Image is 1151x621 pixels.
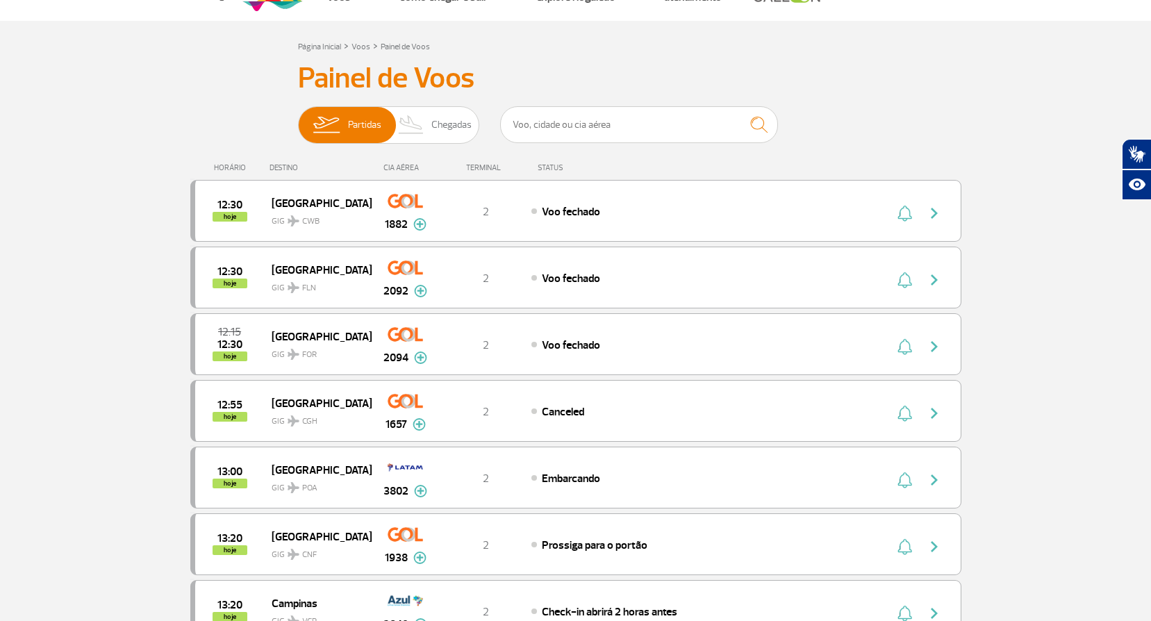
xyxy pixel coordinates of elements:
[391,107,432,143] img: slider-desembarque
[213,479,247,488] span: hoje
[302,282,316,295] span: FLN
[272,527,361,545] span: [GEOGRAPHIC_DATA]
[272,260,361,279] span: [GEOGRAPHIC_DATA]
[926,205,943,222] img: seta-direita-painel-voo.svg
[302,482,317,495] span: POA
[483,205,489,219] span: 2
[272,341,361,361] span: GIG
[897,405,912,422] img: sino-painel-voo.svg
[413,552,427,564] img: mais-info-painel-voo.svg
[213,545,247,555] span: hoje
[483,538,489,552] span: 2
[288,482,299,493] img: destiny_airplane.svg
[926,472,943,488] img: seta-direita-painel-voo.svg
[298,42,341,52] a: Página Inicial
[272,408,361,428] span: GIG
[414,351,427,364] img: mais-info-painel-voo.svg
[897,205,912,222] img: sino-painel-voo.svg
[383,283,408,299] span: 2092
[542,272,600,285] span: Voo fechado
[500,106,778,143] input: Voo, cidade ou cia aérea
[213,279,247,288] span: hoje
[348,107,381,143] span: Partidas
[483,605,489,619] span: 2
[272,594,361,612] span: Campinas
[542,338,600,352] span: Voo fechado
[1122,139,1151,200] div: Plugin de acessibilidade da Hand Talk.
[304,107,348,143] img: slider-embarque
[383,483,408,499] span: 3802
[440,163,531,172] div: TERMINAL
[302,349,317,361] span: FOR
[483,472,489,486] span: 2
[383,349,408,366] span: 2094
[897,338,912,355] img: sino-painel-voo.svg
[217,267,242,276] span: 2025-09-25 12:30:00
[542,405,584,419] span: Canceled
[302,415,317,428] span: CGH
[926,338,943,355] img: seta-direita-painel-voo.svg
[431,107,472,143] span: Chegadas
[217,600,242,610] span: 2025-09-25 13:20:00
[897,538,912,555] img: sino-painel-voo.svg
[272,194,361,212] span: [GEOGRAPHIC_DATA]
[897,472,912,488] img: sino-painel-voo.svg
[272,327,361,345] span: [GEOGRAPHIC_DATA]
[344,38,349,53] a: >
[542,472,600,486] span: Embarcando
[270,163,371,172] div: DESTINO
[302,215,320,228] span: CWB
[385,549,408,566] span: 1938
[414,485,427,497] img: mais-info-painel-voo.svg
[542,605,677,619] span: Check-in abrirá 2 horas antes
[926,405,943,422] img: seta-direita-painel-voo.svg
[351,42,370,52] a: Voos
[217,340,242,349] span: 2025-09-25 12:30:00
[413,218,427,231] img: mais-info-painel-voo.svg
[213,351,247,361] span: hoje
[213,412,247,422] span: hoje
[483,405,489,419] span: 2
[272,541,361,561] span: GIG
[298,61,854,96] h3: Painel de Voos
[542,205,600,219] span: Voo fechado
[213,212,247,222] span: hoje
[926,538,943,555] img: seta-direita-painel-voo.svg
[217,533,242,543] span: 2025-09-25 13:20:00
[217,467,242,477] span: 2025-09-25 13:00:00
[381,42,430,52] a: Painel de Voos
[386,416,407,433] span: 1657
[1122,139,1151,169] button: Abrir tradutor de língua de sinais.
[373,38,378,53] a: >
[542,538,647,552] span: Prossiga para o portão
[483,272,489,285] span: 2
[288,415,299,427] img: destiny_airplane.svg
[272,274,361,295] span: GIG
[385,216,408,233] span: 1882
[218,327,241,337] span: 2025-09-25 12:15:00
[272,208,361,228] span: GIG
[288,282,299,293] img: destiny_airplane.svg
[272,461,361,479] span: [GEOGRAPHIC_DATA]
[217,200,242,210] span: 2025-09-25 12:30:00
[897,272,912,288] img: sino-painel-voo.svg
[194,163,270,172] div: HORÁRIO
[272,474,361,495] span: GIG
[413,418,426,431] img: mais-info-painel-voo.svg
[288,349,299,360] img: destiny_airplane.svg
[483,338,489,352] span: 2
[414,285,427,297] img: mais-info-painel-voo.svg
[302,549,317,561] span: CNF
[371,163,440,172] div: CIA AÉREA
[217,400,242,410] span: 2025-09-25 12:55:00
[272,394,361,412] span: [GEOGRAPHIC_DATA]
[1122,169,1151,200] button: Abrir recursos assistivos.
[288,549,299,560] img: destiny_airplane.svg
[926,272,943,288] img: seta-direita-painel-voo.svg
[531,163,644,172] div: STATUS
[288,215,299,226] img: destiny_airplane.svg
